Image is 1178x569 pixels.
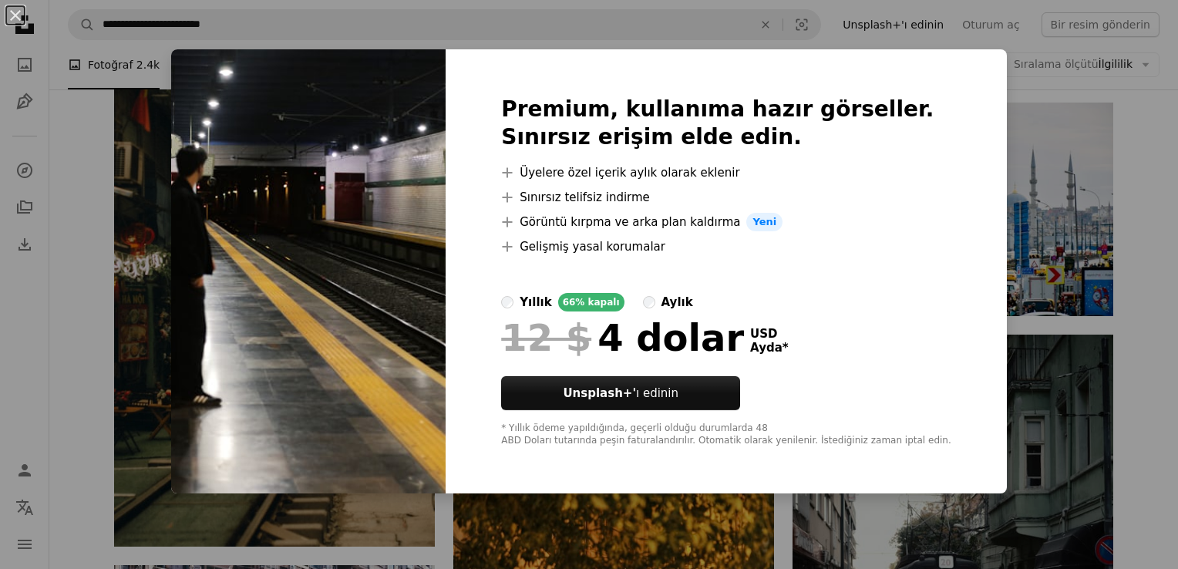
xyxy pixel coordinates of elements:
[661,293,693,311] div: aylık
[501,376,740,410] button: Unsplash+'ı edinin
[643,296,655,308] input: aylık
[597,318,744,358] font: 4 dolar
[501,423,951,447] div: * Yıllık ödeme yapıldığında, geçerli olduğu durumlarda 48 ABD Doları tutarında peşin faturalandır...
[563,386,636,400] strong: Unsplash+'
[501,296,513,308] input: yıllık66% kapalı
[520,237,665,256] font: Gelişmiş yasal korumalar
[520,293,551,311] div: yıllık
[746,213,783,231] span: Yeni
[171,49,446,493] img: premium_photo-1732489905693-4bfd687fe5f7
[750,327,789,341] span: USD
[520,188,650,207] font: Sınırsız telifsiz indirme
[520,213,740,231] font: Görüntü kırpma ve arka plan kaldırma
[501,96,951,151] h2: Premium, kullanıma hazır görseller. Sınırsız erişim elde edin.
[558,293,624,311] div: 66% kapalı
[520,163,739,182] font: Üyelere özel içerik aylık olarak eklenir
[501,318,591,358] span: 12 $
[750,341,783,355] font: Ayda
